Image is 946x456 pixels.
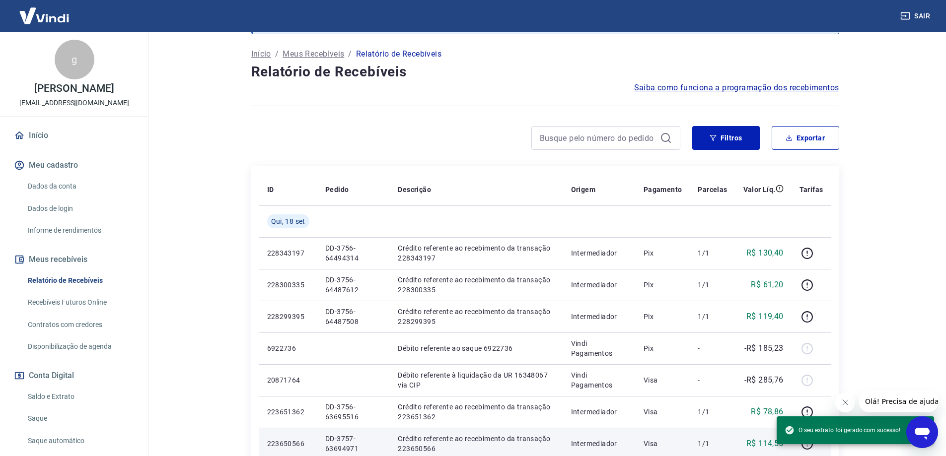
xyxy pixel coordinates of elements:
iframe: Mensagem da empresa [859,391,938,412]
a: Saldo e Extrato [24,387,137,407]
p: 228343197 [267,248,309,258]
p: Parcelas [698,185,727,195]
a: Contratos com credores [24,315,137,335]
button: Meus recebíveis [12,249,137,270]
p: 1/1 [698,407,727,417]
p: 1/1 [698,439,727,449]
p: Crédito referente ao recebimento da transação 228299395 [398,307,555,326]
p: Pedido [325,185,349,195]
p: Crédito referente ao recebimento da transação 223650566 [398,434,555,454]
a: Recebíveis Futuros Online [24,292,137,313]
p: Intermediador [571,439,628,449]
p: Valor Líq. [743,185,776,195]
p: 6922736 [267,343,309,353]
p: Débito referente ao saque 6922736 [398,343,555,353]
p: DD-3756-64487612 [325,275,382,295]
input: Busque pelo número do pedido [540,130,656,145]
button: Meu cadastro [12,154,137,176]
button: Conta Digital [12,365,137,387]
p: Visa [644,407,682,417]
p: Intermediador [571,407,628,417]
p: Pix [644,343,682,353]
p: [PERSON_NAME] [34,83,114,94]
p: Visa [644,439,682,449]
p: Visa [644,375,682,385]
p: [EMAIL_ADDRESS][DOMAIN_NAME] [19,98,129,108]
a: Início [251,48,271,60]
p: 1/1 [698,248,727,258]
p: Vindi Pagamentos [571,370,628,390]
p: Crédito referente ao recebimento da transação 223651362 [398,402,555,422]
p: DD-3756-64494314 [325,243,382,263]
p: Crédito referente ao recebimento da transação 228343197 [398,243,555,263]
a: Saque [24,408,137,429]
p: 1/1 [698,312,727,322]
p: Pix [644,280,682,290]
p: / [348,48,352,60]
a: Dados de login [24,198,137,219]
p: Vindi Pagamentos [571,338,628,358]
p: -R$ 285,76 [744,374,784,386]
span: Olá! Precisa de ajuda? [6,7,83,15]
p: Intermediador [571,248,628,258]
a: Disponibilização de agenda [24,336,137,357]
button: Sair [898,7,934,25]
p: Descrição [398,185,431,195]
p: Pix [644,248,682,258]
p: Origem [571,185,595,195]
iframe: Fechar mensagem [835,392,855,412]
p: Intermediador [571,312,628,322]
a: Dados da conta [24,176,137,196]
span: O seu extrato foi gerado com sucesso! [785,425,900,435]
p: R$ 78,86 [751,406,783,418]
p: Relatório de Recebíveis [356,48,441,60]
a: Relatório de Recebíveis [24,270,137,291]
p: 223650566 [267,439,309,449]
p: ID [267,185,274,195]
span: Qui, 18 set [271,216,305,226]
p: Pagamento [644,185,682,195]
p: DD-3757-63694971 [325,434,382,454]
p: Intermediador [571,280,628,290]
img: Vindi [12,0,76,31]
a: Saque automático [24,431,137,451]
p: 228299395 [267,312,309,322]
p: DD-3756-63695516 [325,402,382,422]
h4: Relatório de Recebíveis [251,62,839,82]
div: g [55,40,94,79]
p: 20871764 [267,375,309,385]
p: 223651362 [267,407,309,417]
a: Meus Recebíveis [283,48,344,60]
p: / [275,48,279,60]
p: Débito referente à liquidação da UR 16348067 via CIP [398,370,555,390]
p: - [698,375,727,385]
button: Filtros [692,126,760,150]
a: Início [12,125,137,146]
p: DD-3756-64487508 [325,307,382,326]
p: - [698,343,727,353]
p: R$ 114,55 [746,438,784,450]
p: Tarifas [800,185,823,195]
p: R$ 61,20 [751,279,783,291]
p: R$ 130,40 [746,247,784,259]
button: Exportar [772,126,839,150]
a: Informe de rendimentos [24,220,137,241]
p: 228300335 [267,280,309,290]
a: Saiba como funciona a programação dos recebimentos [634,82,839,94]
p: Pix [644,312,682,322]
p: 1/1 [698,280,727,290]
iframe: Botão para abrir a janela de mensagens [906,416,938,448]
p: Crédito referente ao recebimento da transação 228300335 [398,275,555,295]
p: R$ 119,40 [746,311,784,323]
p: -R$ 185,23 [744,342,784,354]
